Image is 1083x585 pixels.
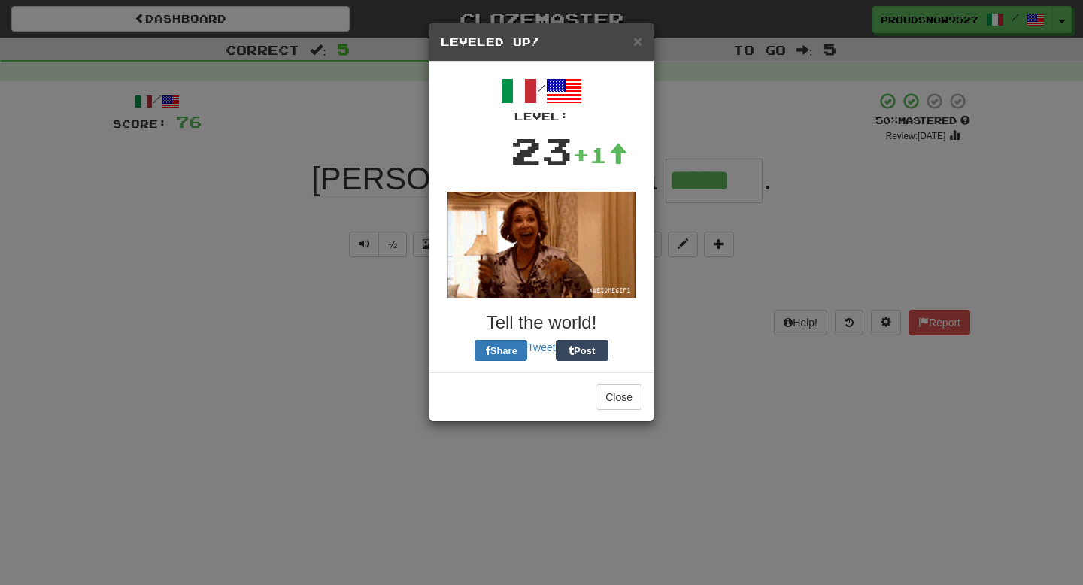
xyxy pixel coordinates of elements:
div: 23 [511,124,572,177]
button: Share [475,340,527,361]
a: Tweet [527,341,555,353]
span: × [633,32,642,50]
div: +1 [572,140,628,170]
h3: Tell the world! [441,313,642,332]
div: / [441,73,642,124]
div: Level: [441,109,642,124]
button: Close [596,384,642,410]
button: Close [633,33,642,49]
img: lucille-bluth-8f3fd88a9e1d39ebd4dcae2a3c7398930b7aef404e756e0a294bf35c6fedb1b1.gif [447,192,636,298]
button: Post [556,340,608,361]
h5: Leveled Up! [441,35,642,50]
